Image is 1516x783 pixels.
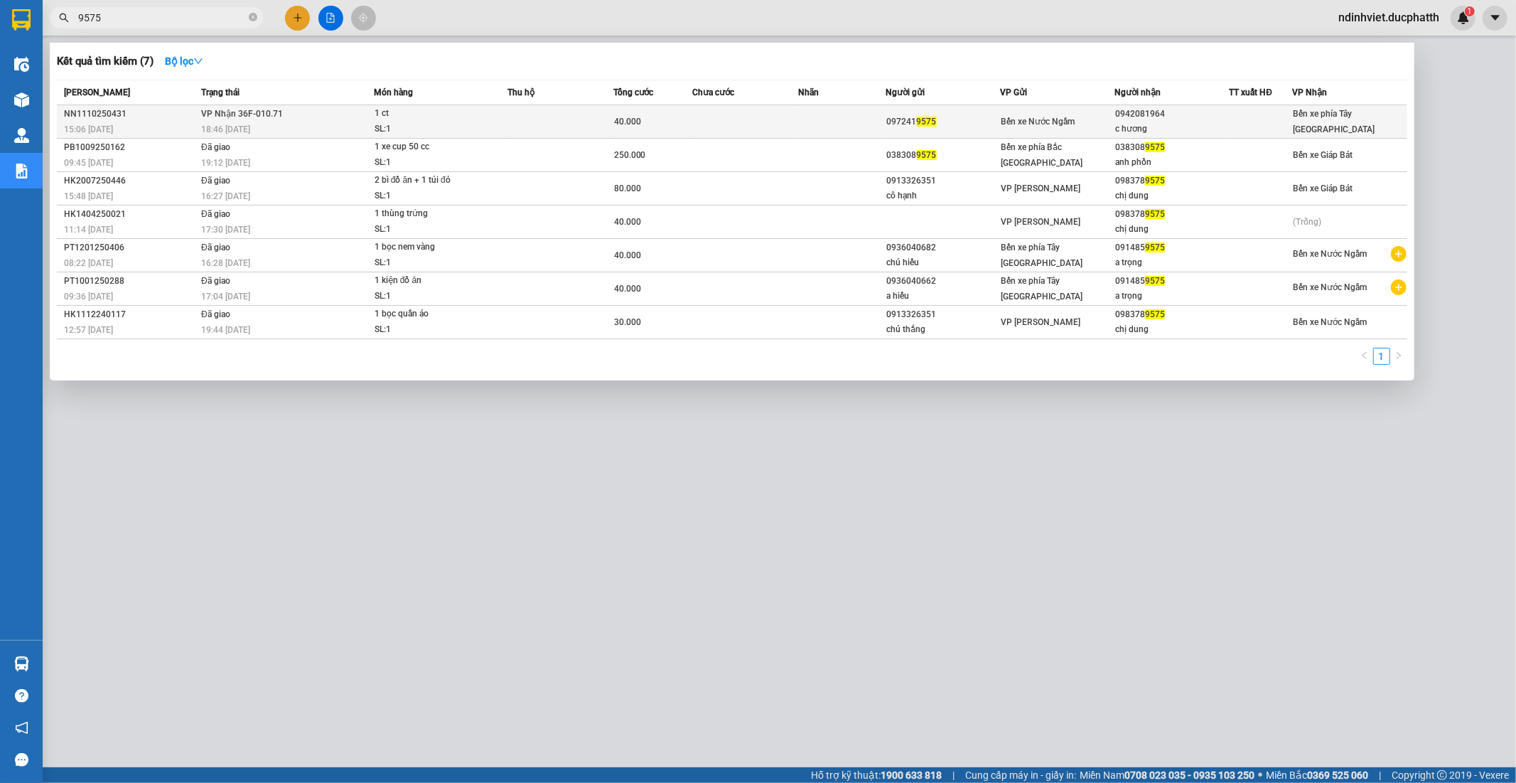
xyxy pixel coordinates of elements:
img: warehouse-icon [14,128,29,143]
div: SL: 1 [375,155,481,171]
span: Bến xe phía Bắc [GEOGRAPHIC_DATA] [1001,142,1083,168]
span: VP Gửi [1001,87,1028,97]
li: Next Page [1390,348,1407,365]
span: (Trống) [1294,217,1322,227]
span: Nhãn [798,87,819,97]
input: Tìm tên, số ĐT hoặc mã đơn [78,10,246,26]
span: VP [PERSON_NAME] [1001,317,1081,327]
div: anh phồn [1115,155,1228,170]
img: solution-icon [14,164,29,179]
div: 098378 [1115,207,1228,222]
span: VP [PERSON_NAME] [1001,217,1081,227]
span: Người gửi [886,87,925,97]
span: 09:45 [DATE] [64,158,113,168]
span: 40.000 [614,284,641,294]
span: 9575 [1145,176,1165,186]
img: warehouse-icon [14,57,29,72]
span: [PERSON_NAME] [64,87,130,97]
div: 0913326351 [887,174,1000,188]
div: a hiếu [887,289,1000,304]
span: Đã giao [201,176,230,186]
button: left [1356,348,1373,365]
span: 40.000 [614,217,641,227]
div: 0942081964 [1115,107,1228,122]
span: 09:36 [DATE] [64,292,113,302]
span: message [15,753,28,767]
span: Tổng cước [613,87,654,97]
button: Bộ lọcdown [154,50,215,73]
span: 9575 [917,117,937,127]
span: Đã giao [201,142,230,152]
div: c hương [1115,122,1228,137]
div: cô hạnh [887,188,1000,203]
span: 40.000 [614,250,641,260]
strong: Bộ lọc [165,55,203,67]
span: Bến xe Nước Ngầm [1001,117,1075,127]
li: Previous Page [1356,348,1373,365]
span: Bến xe phía Tây [GEOGRAPHIC_DATA] [1294,109,1375,134]
div: 0913326351 [887,307,1000,322]
h3: Kết quả tìm kiếm ( 7 ) [57,54,154,69]
span: 16:28 [DATE] [201,258,250,268]
span: 15:06 [DATE] [64,124,113,134]
div: 1 ct [375,106,481,122]
div: SL: 1 [375,222,481,238]
span: VP [PERSON_NAME] [1001,183,1081,193]
div: 2 bì đồ ăn + 1 túi đỏ [375,173,481,188]
div: 098378 [1115,307,1228,322]
div: 091485 [1115,240,1228,255]
span: Món hàng [374,87,413,97]
span: right [1394,351,1403,360]
div: HK1404250021 [64,207,197,222]
span: Đã giao [201,276,230,286]
span: down [193,56,203,66]
span: 9575 [917,150,937,160]
span: 17:04 [DATE] [201,292,250,302]
div: 1 bọc nem vàng [375,240,481,255]
a: 1 [1374,348,1389,364]
span: search [59,13,69,23]
span: 9575 [1145,243,1165,252]
span: 19:12 [DATE] [201,158,250,168]
div: SL: 1 [375,122,481,137]
span: plus-circle [1391,246,1407,262]
div: 0936040682 [887,240,1000,255]
span: Bến xe Nước Ngầm [1294,249,1367,259]
span: left [1360,351,1369,360]
span: 19:44 [DATE] [201,325,250,335]
div: PT1201250406 [64,240,197,255]
div: chú thắng [887,322,1000,337]
span: Chưa cước [692,87,734,97]
div: NN1110250431 [64,107,197,122]
div: 097241 [887,114,1000,129]
img: logo-vxr [12,9,31,31]
div: a trọng [1115,289,1228,304]
span: Bến xe Nước Ngầm [1294,282,1367,292]
span: 9575 [1145,142,1165,152]
span: 9575 [1145,309,1165,319]
div: 1 xe cup 50 cc [375,139,481,155]
div: 098378 [1115,174,1228,188]
span: 12:57 [DATE] [64,325,113,335]
span: 9575 [1145,209,1165,219]
div: 1 bọc quần áo [375,307,481,322]
span: VP Nhận 36F-010.71 [201,109,283,119]
div: HK1112240117 [64,307,197,322]
span: Đã giao [201,243,230,252]
div: chú hiếu [887,255,1000,270]
div: chị dung [1115,322,1228,337]
span: 40.000 [614,117,641,127]
div: 1 kiện đồ ăn [375,273,481,289]
span: 18:46 [DATE] [201,124,250,134]
li: 1 [1373,348,1390,365]
img: warehouse-icon [14,92,29,107]
span: 16:27 [DATE] [201,191,250,201]
span: Thu hộ [507,87,534,97]
div: PT1001250288 [64,274,197,289]
span: plus-circle [1391,279,1407,295]
span: Bến xe phía Tây [GEOGRAPHIC_DATA] [1001,243,1083,268]
span: Trạng thái [201,87,240,97]
span: 80.000 [614,183,641,193]
div: HK2007250446 [64,174,197,188]
div: 091485 [1115,274,1228,289]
